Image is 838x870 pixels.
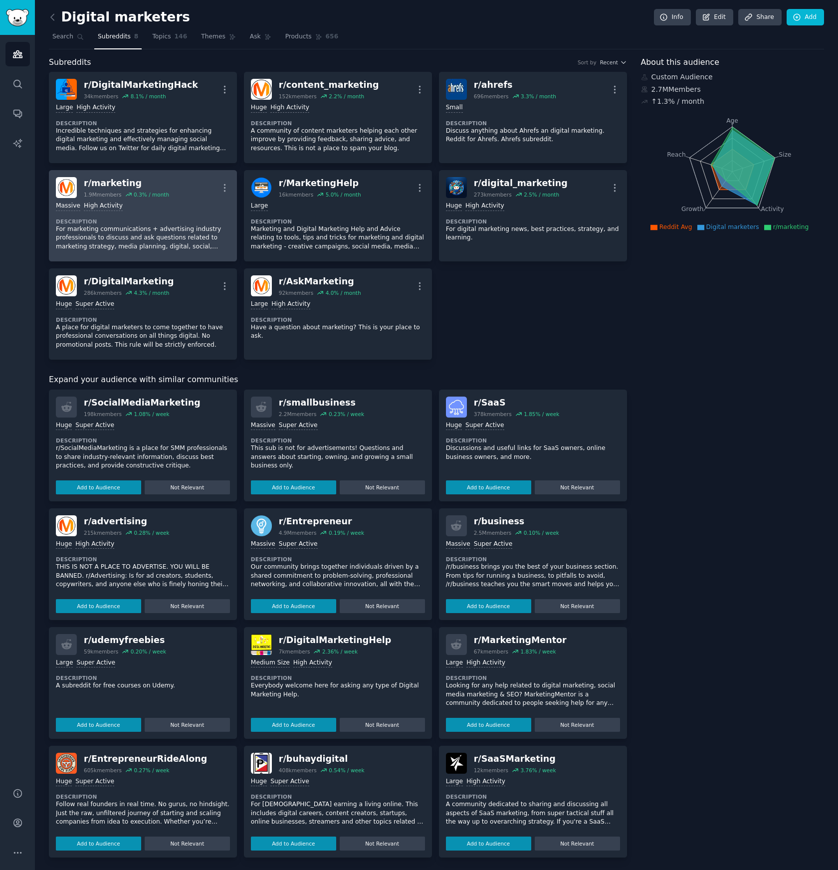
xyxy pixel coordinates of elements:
div: 2.2 % / month [329,93,364,100]
div: Massive [251,540,275,549]
img: MarketingHelp [251,177,272,198]
button: Add to Audience [446,599,531,613]
span: r/marketing [773,223,809,230]
a: Products656 [282,29,342,49]
a: MarketingHelpr/MarketingHelp16kmembers5.0% / monthLargeDescriptionMarketing and Digital Marketing... [244,170,432,261]
img: Entrepreneur [251,515,272,536]
div: r/ EntrepreneurRideAlong [84,753,207,765]
p: For [DEMOGRAPHIC_DATA] earning a living online. This includes digital careers, content creators, ... [251,800,425,827]
div: Huge [56,421,72,431]
button: Add to Audience [446,718,531,732]
dt: Description [251,556,425,563]
div: High Activity [466,777,505,787]
div: r/ ahrefs [474,79,556,91]
button: Add to Audience [251,599,336,613]
div: High Activity [465,202,504,211]
a: Themes [198,29,239,49]
div: r/ marketing [84,177,169,190]
dt: Description [446,793,620,800]
span: Subreddits [98,32,131,41]
button: Add to Audience [56,599,141,613]
a: Share [738,9,781,26]
div: 12k members [474,767,508,774]
img: marketing [56,177,77,198]
p: A community dedicated to sharing and discussing all aspects of SaaS marketing, from super tactica... [446,800,620,827]
a: Edit [696,9,733,26]
div: 2.5 % / month [524,191,559,198]
div: Huge [56,300,72,309]
div: Super Active [279,540,318,549]
button: Not Relevant [145,480,230,494]
p: THIS IS NOT A PLACE TO ADVERTISE. YOU WILL BE BANNED. r/Advertising: Is for ad creators, students... [56,563,230,589]
button: Add to Audience [56,837,141,851]
p: Our community brings together individuals driven by a shared commitment to problem-solving, profe... [251,563,425,589]
button: Add to Audience [446,837,531,851]
span: Ask [250,32,261,41]
div: 696 members [474,93,509,100]
div: Super Active [474,540,513,549]
div: 0.28 % / week [134,529,169,536]
div: r/ AskMarketing [279,275,361,288]
tspan: Reach [667,151,686,158]
p: A place for digital marketers to come together to have professional conversations on all things d... [56,323,230,350]
div: 34k members [84,93,118,100]
div: High Activity [293,658,332,668]
div: r/ DigitalMarketingHack [84,79,198,91]
p: For marketing communications + advertising industry professionals to discuss and ask questions re... [56,225,230,251]
img: DigitalMarketingHack [56,79,77,100]
button: Not Relevant [145,837,230,851]
tspan: Size [779,151,791,158]
div: 3.76 % / week [520,767,556,774]
dt: Description [56,316,230,323]
a: AskMarketingr/AskMarketing92kmembers4.0% / monthLargeHigh ActivityDescriptionHave a question abou... [244,268,432,360]
div: Huge [446,421,462,431]
dt: Description [446,556,620,563]
div: Huge [251,777,267,787]
div: 215k members [84,529,122,536]
div: 16k members [279,191,313,198]
div: Super Active [279,421,318,431]
dt: Description [251,316,425,323]
button: Not Relevant [535,480,620,494]
div: r/ content_marketing [279,79,379,91]
p: Looking for any help related to digital marketing, social media marketing & SEO? MarketingMentor ... [446,681,620,708]
a: marketingr/marketing1.9Mmembers0.3% / monthMassiveHigh ActivityDescriptionFor marketing communica... [49,170,237,261]
div: Large [56,658,73,668]
div: 1.85 % / week [524,411,559,418]
dt: Description [56,793,230,800]
div: r/ SocialMediaMarketing [84,397,201,409]
div: 8.1 % / month [131,93,166,100]
button: Not Relevant [145,599,230,613]
div: 408k members [279,767,317,774]
div: 0.27 % / week [134,767,169,774]
button: Not Relevant [535,599,620,613]
div: 378k members [474,411,512,418]
dt: Description [251,793,425,800]
a: content_marketingr/content_marketing152kmembers2.2% / monthHugeHigh ActivityDescriptionA communit... [244,72,432,163]
p: /r/business brings you the best of your business section. From tips for running a business, to pi... [446,563,620,589]
div: 2.7M Members [641,84,825,95]
div: 2.2M members [279,411,317,418]
p: Everybody welcome here for asking any type of Digital Marketing Help. [251,681,425,699]
div: High Activity [76,103,115,113]
dt: Description [56,437,230,444]
div: r/ SaaS [474,397,560,409]
div: 0.3 % / month [134,191,169,198]
div: 0.19 % / week [329,529,364,536]
p: A subreddit for free courses on Udemy. [56,681,230,690]
dt: Description [56,674,230,681]
div: Large [446,777,463,787]
img: SaaS [446,397,467,418]
button: Not Relevant [340,718,425,732]
div: Massive [251,421,275,431]
img: advertising [56,515,77,536]
div: 59k members [84,648,118,655]
img: GummySearch logo [6,9,29,26]
div: 152k members [279,93,317,100]
div: High Activity [84,202,123,211]
img: DigitalMarketingHelp [251,634,272,655]
div: 605k members [84,767,122,774]
a: Subreddits8 [94,29,142,49]
dt: Description [251,437,425,444]
div: High Activity [271,300,310,309]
